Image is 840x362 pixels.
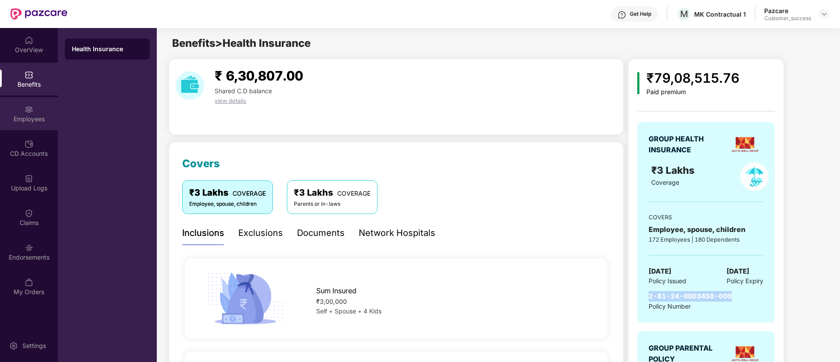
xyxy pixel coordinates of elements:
[189,186,266,200] div: ₹3 Lakhs
[172,37,311,49] span: Benefits > Health Insurance
[727,266,749,277] span: [DATE]
[680,9,688,19] span: M
[618,11,626,19] img: svg+xml;base64,PHN2ZyBpZD0iSGVscC0zMngzMiIgeG1sbnM9Imh0dHA6Ly93d3cudzMub3JnLzIwMDAvc3ZnIiB3aWR0aD...
[297,226,345,240] div: Documents
[649,292,732,300] span: 2-81-24-0003450-000
[204,270,286,327] img: icon
[25,243,33,252] img: svg+xml;base64,PHN2ZyBpZD0iRW5kb3JzZW1lbnRzIiB4bWxucz0iaHR0cDovL3d3dy53My5vcmcvMjAwMC9zdmciIHdpZH...
[11,8,67,20] img: New Pazcare Logo
[821,11,828,18] img: svg+xml;base64,PHN2ZyBpZD0iRHJvcGRvd24tMzJ4MzIiIHhtbG5zPSJodHRwOi8vd3d3LnczLm9yZy8yMDAwL3N2ZyIgd2...
[20,341,49,350] div: Settings
[316,307,381,315] span: Self + Spouse + 4 Kids
[730,129,760,160] img: insurerLogo
[764,7,811,15] div: Pazcare
[176,71,204,100] img: download
[646,88,739,96] div: Paid premium
[294,186,371,200] div: ₹3 Lakhs
[182,157,220,170] span: Covers
[72,45,143,53] div: Health Insurance
[649,224,763,235] div: Employee, spouse, children
[649,276,686,286] span: Policy Issued
[646,68,739,88] div: ₹79,08,515.76
[25,174,33,183] img: svg+xml;base64,PHN2ZyBpZD0iVXBsb2FkX0xvZ3MiIGRhdGEtbmFtZT0iVXBsb2FkIExvZ3MiIHhtbG5zPSJodHRwOi8vd3...
[359,226,435,240] div: Network Hospitals
[189,200,266,208] div: Employee, spouse, children
[649,266,671,277] span: [DATE]
[238,226,283,240] div: Exclusions
[215,97,246,104] span: view details
[649,235,763,244] div: 172 Employees | 180 Dependents
[649,213,763,221] div: COVERS
[25,36,33,45] img: svg+xml;base64,PHN2ZyBpZD0iSG9tZSIgeG1sbnM9Imh0dHA6Ly93d3cudzMub3JnLzIwMDAvc3ZnIiB3aWR0aD0iMjAiIG...
[337,190,371,197] span: COVERAGE
[215,68,303,84] span: ₹ 6,30,807.00
[25,70,33,79] img: svg+xml;base64,PHN2ZyBpZD0iQmVuZWZpdHMiIHhtbG5zPSJodHRwOi8vd3d3LnczLm9yZy8yMDAwL3N2ZyIgd2lkdGg9Ij...
[25,140,33,148] img: svg+xml;base64,PHN2ZyBpZD0iQ0RfQWNjb3VudHMiIGRhdGEtbmFtZT0iQ0QgQWNjb3VudHMiIHhtbG5zPSJodHRwOi8vd3...
[651,164,697,176] span: ₹3 Lakhs
[294,200,371,208] div: Parents or in-laws
[25,209,33,218] img: svg+xml;base64,PHN2ZyBpZD0iQ2xhaW0iIHhtbG5zPSJodHRwOi8vd3d3LnczLm9yZy8yMDAwL3N2ZyIgd2lkdGg9IjIwIi...
[9,341,18,350] img: svg+xml;base64,PHN2ZyBpZD0iU2V0dGluZy0yMHgyMCIgeG1sbnM9Imh0dHA6Ly93d3cudzMub3JnLzIwMDAvc3ZnIiB3aW...
[740,162,769,191] img: policyIcon
[764,15,811,22] div: Customer_success
[316,297,589,306] div: ₹3,00,000
[637,72,639,94] img: icon
[182,226,224,240] div: Inclusions
[215,87,272,95] span: Shared C.D balance
[233,190,266,197] span: COVERAGE
[649,302,691,310] span: Policy Number
[316,285,356,296] span: Sum Insured
[727,276,763,286] span: Policy Expiry
[630,11,651,18] div: Get Help
[649,134,725,155] div: GROUP HEALTH INSURANCE
[25,278,33,287] img: svg+xml;base64,PHN2ZyBpZD0iTXlfT3JkZXJzIiBkYXRhLW5hbWU9Ik15IE9yZGVycyIgeG1sbnM9Imh0dHA6Ly93d3cudz...
[694,10,746,18] div: MK Contractual 1
[651,179,679,186] span: Coverage
[25,105,33,114] img: svg+xml;base64,PHN2ZyBpZD0iRW1wbG95ZWVzIiB4bWxucz0iaHR0cDovL3d3dy53My5vcmcvMjAwMC9zdmciIHdpZHRoPS...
